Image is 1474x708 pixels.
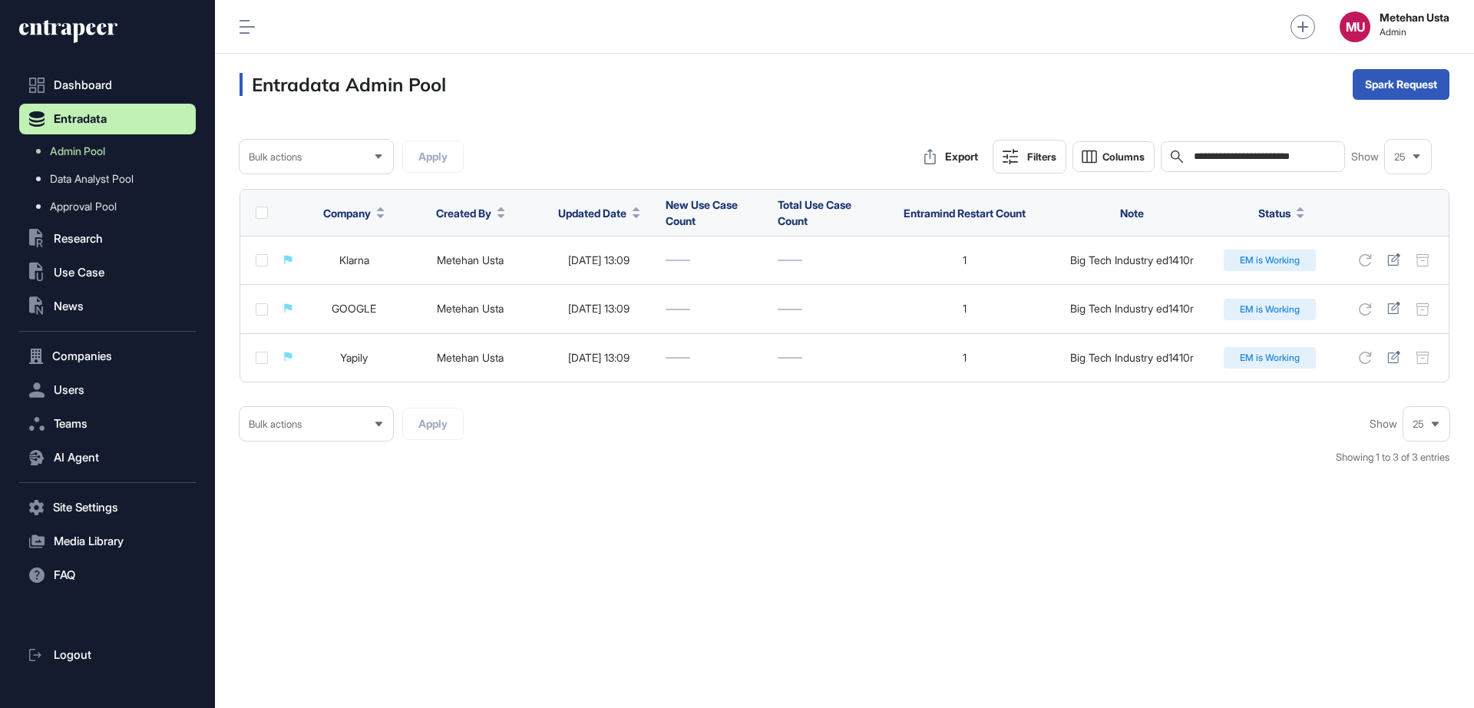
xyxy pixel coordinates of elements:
[1102,151,1145,163] span: Columns
[52,350,112,362] span: Companies
[1120,207,1144,220] span: Note
[436,205,505,221] button: Created By
[19,104,196,134] button: Entradata
[1413,419,1424,430] span: 25
[54,384,84,396] span: Users
[240,73,446,96] h3: Entradata Admin Pool
[27,137,196,165] a: Admin Pool
[340,351,368,364] a: Yapily
[1380,12,1449,24] strong: Metehan Usta
[323,205,371,221] span: Company
[558,205,626,221] span: Updated Date
[27,165,196,193] a: Data Analyst Pool
[19,409,196,439] button: Teams
[54,569,75,581] span: FAQ
[54,535,124,548] span: Media Library
[548,303,651,315] div: [DATE] 13:09
[50,173,134,185] span: Data Analyst Pool
[54,300,84,313] span: News
[1056,303,1208,315] div: Big Tech Industry ed1410r
[249,419,302,430] span: Bulk actions
[19,492,196,523] button: Site Settings
[50,145,105,157] span: Admin Pool
[778,198,851,227] span: Total Use Case Count
[1394,151,1406,163] span: 25
[1351,151,1379,163] span: Show
[332,302,376,315] a: GOOGLE
[437,351,504,364] a: Metehan Usta
[916,141,987,172] button: Export
[19,442,196,473] button: AI Agent
[437,253,504,266] a: Metehan Usta
[1056,254,1208,266] div: Big Tech Industry ed1410r
[54,266,104,279] span: Use Case
[53,501,118,514] span: Site Settings
[19,526,196,557] button: Media Library
[993,140,1066,174] button: Filters
[889,254,1040,266] div: 1
[889,303,1040,315] div: 1
[666,198,738,227] span: New Use Case Count
[1258,205,1304,221] button: Status
[50,200,117,213] span: Approval Pool
[19,640,196,670] a: Logout
[558,205,640,221] button: Updated Date
[1224,299,1316,320] div: EM is Working
[437,302,504,315] a: Metehan Usta
[1224,347,1316,369] div: EM is Working
[19,223,196,254] button: Research
[1056,352,1208,364] div: Big Tech Industry ed1410r
[1380,27,1449,38] span: Admin
[1353,69,1449,100] button: Spark Request
[249,151,302,163] span: Bulk actions
[1258,205,1291,221] span: Status
[1027,151,1056,163] div: Filters
[19,560,196,591] button: FAQ
[1336,450,1449,465] div: Showing 1 to 3 of 3 entries
[889,352,1040,364] div: 1
[19,257,196,288] button: Use Case
[548,254,651,266] div: [DATE] 13:09
[54,113,107,125] span: Entradata
[548,352,651,364] div: [DATE] 13:09
[19,341,196,372] button: Companies
[1340,12,1370,42] button: MU
[19,70,196,101] a: Dashboard
[323,205,385,221] button: Company
[54,649,91,661] span: Logout
[1224,250,1316,271] div: EM is Working
[19,291,196,322] button: News
[54,418,88,430] span: Teams
[904,207,1026,220] span: Entramind Restart Count
[54,79,112,91] span: Dashboard
[27,193,196,220] a: Approval Pool
[54,233,103,245] span: Research
[1370,418,1397,430] span: Show
[54,452,99,464] span: AI Agent
[19,375,196,405] button: Users
[1072,141,1155,172] button: Columns
[339,253,369,266] a: Klarna
[436,205,491,221] span: Created By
